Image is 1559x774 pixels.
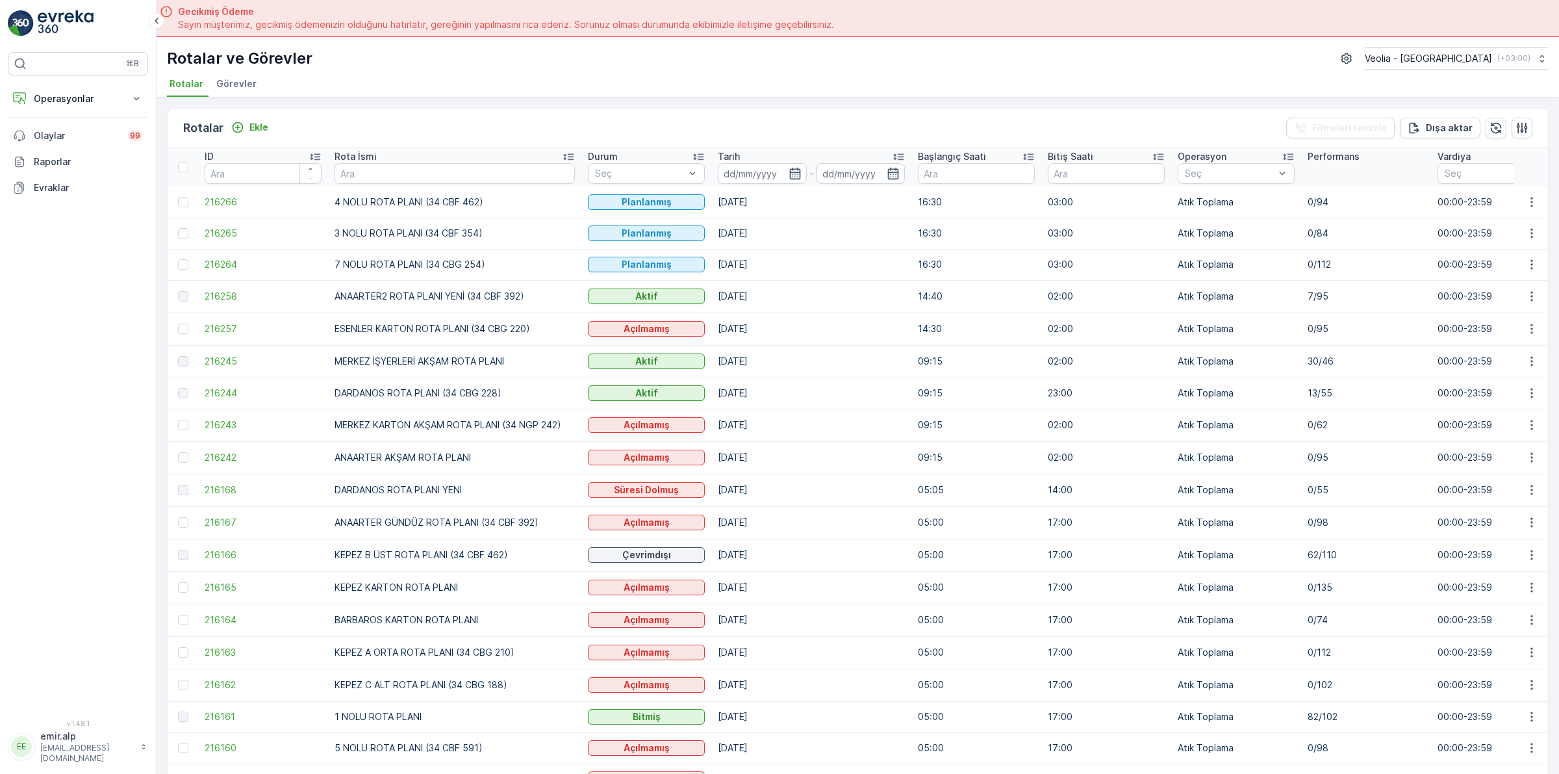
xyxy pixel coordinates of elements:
td: [DATE] [711,604,911,636]
button: Planlanmış [588,194,705,210]
td: 0/98 [1301,732,1431,764]
td: 0/74 [1301,604,1431,636]
a: 216266 [205,196,322,209]
p: Dışa aktar [1426,122,1473,135]
td: 17:00 [1041,701,1171,732]
span: 216166 [205,548,322,561]
td: KEPEZ B ÜST ROTA PLANI (34 CBF 462) [328,539,581,571]
td: 23:00 [1041,378,1171,409]
td: 09:15 [911,345,1041,378]
td: [DATE] [711,506,911,539]
p: Başlangıç Saati [918,150,986,163]
p: Tarih [718,150,740,163]
p: Planlanmış [622,258,672,271]
td: 13/55 [1301,378,1431,409]
div: Toggle Row Selected [178,647,188,658]
a: 216265 [205,227,322,240]
button: Açılmamış [588,677,705,693]
div: Toggle Row Selected [178,420,188,430]
td: ESENLER KARTON ROTA PLANI (34 CBG 220) [328,313,581,345]
td: 05:00 [911,506,1041,539]
a: 216258 [205,290,322,303]
td: [DATE] [711,732,911,764]
p: Açılmamış [624,613,670,626]
p: Veolia - [GEOGRAPHIC_DATA] [1365,52,1492,65]
div: Toggle Row Selected [178,550,188,560]
td: 03:00 [1041,218,1171,249]
input: Ara [335,163,575,184]
td: Atık Toplama [1171,701,1301,732]
td: DARDANOS ROTA PLANI (34 CBG 228) [328,378,581,409]
p: Filtreleri temizle [1312,122,1387,135]
div: Toggle Row Selected [178,324,188,334]
td: 17:00 [1041,571,1171,604]
td: 0/94 [1301,187,1431,218]
td: [DATE] [711,345,911,378]
td: 7 NOLU ROTA PLANI (34 CBG 254) [328,249,581,280]
div: Toggle Row Selected [178,291,188,302]
p: Aktif [635,387,658,400]
div: Toggle Row Selected [178,228,188,239]
td: [DATE] [711,187,911,218]
p: Performans [1308,150,1360,163]
p: Rotalar ve Görevler [167,48,312,69]
p: Açılmamış [624,419,670,432]
td: [DATE] [711,669,911,701]
div: Toggle Row Selected [178,517,188,528]
td: BARBAROS KARTON ROTA PLANI [328,604,581,636]
td: 1 NOLU ROTA PLANI [328,701,581,732]
span: Gecikmiş Ödeme [178,5,834,18]
td: 14:40 [911,280,1041,313]
td: 05:05 [911,474,1041,506]
td: Atık Toplama [1171,604,1301,636]
span: 216243 [205,419,322,432]
p: Açılmamış [624,516,670,529]
div: Toggle Row Selected [178,356,188,367]
p: Süresi Dolmuş [614,484,679,497]
p: Planlanmış [622,196,672,209]
td: 09:15 [911,441,1041,474]
p: Bitiş Saati [1048,150,1093,163]
td: 05:00 [911,604,1041,636]
a: 216164 [205,613,322,626]
p: Açılmamış [624,742,670,755]
button: Açılmamış [588,321,705,337]
td: 03:00 [1041,187,1171,218]
td: Atık Toplama [1171,636,1301,669]
td: KEPEZ C ALT ROTA PLANI (34 CBG 188) [328,669,581,701]
p: Aktif [635,355,658,368]
td: 05:00 [911,539,1041,571]
p: Rota İsmi [335,150,377,163]
a: Olaylar99 [8,123,148,149]
td: 17:00 [1041,636,1171,669]
a: 216160 [205,742,322,755]
td: 62/110 [1301,539,1431,571]
td: 05:00 [911,732,1041,764]
span: Rotalar [170,77,203,90]
a: 216242 [205,451,322,464]
p: Açılmamış [624,322,670,335]
td: 03:00 [1041,249,1171,280]
td: 17:00 [1041,732,1171,764]
button: Açılmamış [588,612,705,628]
button: Açılmamış [588,645,705,660]
div: Toggle Row Selected [178,743,188,753]
p: Çevrimdışı [622,548,671,561]
p: ID [205,150,214,163]
span: Görevler [216,77,257,90]
p: Operasyon [1178,150,1226,163]
button: Çevrimdışı [588,547,705,563]
button: Süresi Dolmuş [588,482,705,498]
td: Atık Toplama [1171,474,1301,506]
span: 216257 [205,322,322,335]
button: Aktif [588,385,705,401]
p: Seç [595,167,685,180]
a: 216163 [205,646,322,659]
div: EE [11,736,32,757]
td: 5 NOLU ROTA PLANI (34 CBF 591) [328,732,581,764]
button: Açılmamış [588,515,705,530]
td: 30/46 [1301,345,1431,378]
p: Açılmamış [624,581,670,594]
